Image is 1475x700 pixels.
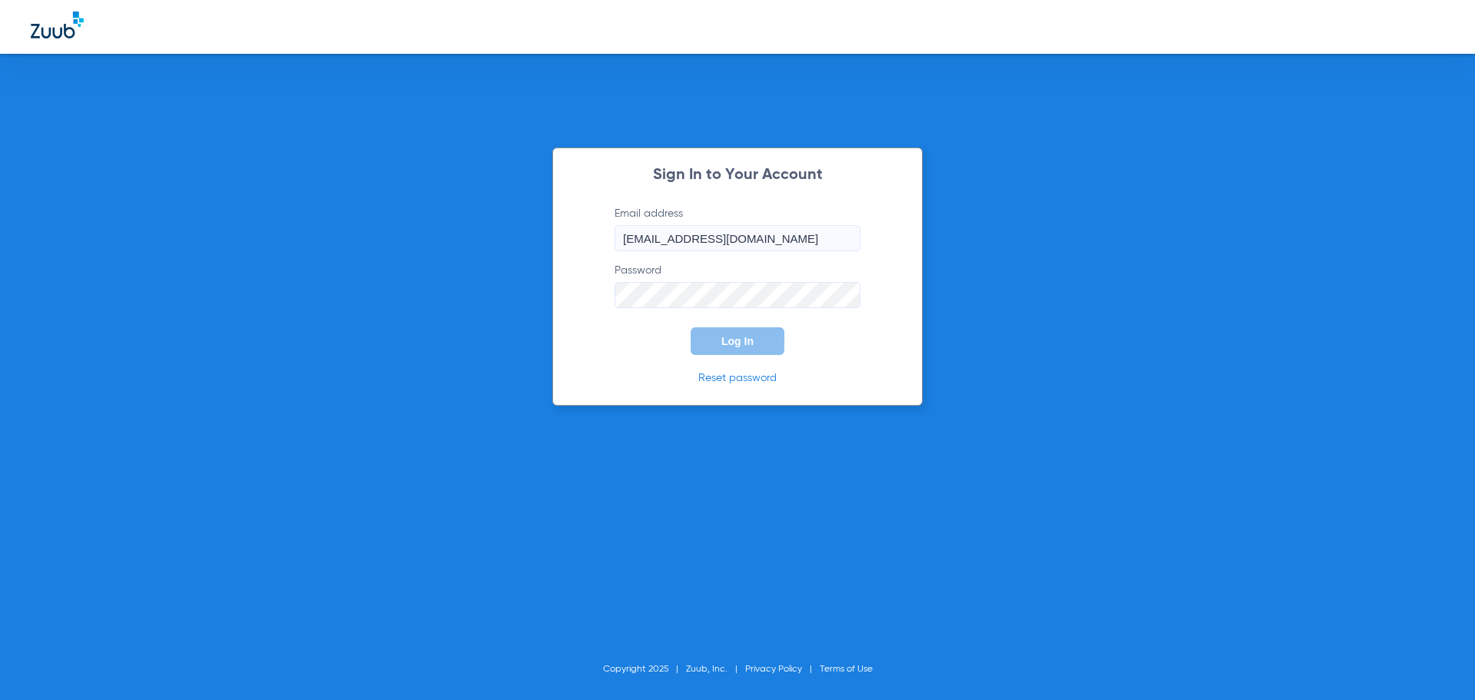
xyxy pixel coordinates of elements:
[603,662,686,677] li: Copyright 2025
[615,282,860,308] input: Password
[820,665,873,674] a: Terms of Use
[592,168,883,183] h2: Sign In to Your Account
[721,335,754,347] span: Log In
[615,206,860,251] label: Email address
[615,263,860,308] label: Password
[615,225,860,251] input: Email address
[698,373,777,383] a: Reset password
[31,12,84,38] img: Zuub Logo
[691,327,784,355] button: Log In
[686,662,745,677] li: Zuub, Inc.
[745,665,802,674] a: Privacy Policy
